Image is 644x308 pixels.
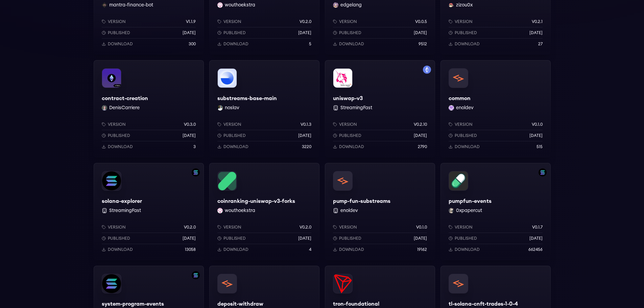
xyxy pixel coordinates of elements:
a: substreams-base-mainsubstreams-base-mainnoslav noslavVersionv0.1.3Published[DATE]Download3220 [209,60,319,158]
p: 3220 [302,144,311,149]
p: v0.1.7 [532,224,543,230]
button: 0xpapercut [456,207,482,214]
p: v0.2.0 [300,19,311,24]
p: 2790 [418,144,427,149]
p: [DATE] [414,133,427,138]
p: 9512 [419,41,427,47]
p: v0.1.0 [416,224,427,230]
p: Published [223,133,246,138]
p: v0.2.10 [414,122,427,127]
button: wouthoekstra [225,207,255,214]
p: Version [223,19,241,24]
p: Version [108,19,126,24]
p: [DATE] [298,133,311,138]
p: Version [455,224,473,230]
p: 19162 [417,247,427,252]
p: 27 [538,41,543,47]
a: Filter by mainnet networkuniswap-v3uniswap-v3 StreamingFastVersionv0.2.10Published[DATE]Download2790 [325,60,435,158]
p: [DATE] [183,133,196,138]
img: Filter by solana network [539,168,547,176]
a: coinranking-uniswap-v3-forkscoinranking-uniswap-v3-forkswouthoekstra wouthoekstraVersionv0.2.0Pub... [209,163,319,260]
p: 13058 [185,247,196,252]
a: Filter by solana networksolana-explorersolana-explorer StreamingFastVersionv0.2.0Published[DATE]D... [94,163,204,260]
img: Filter by mainnet network [423,66,431,74]
p: Published [108,236,130,241]
p: Download [455,41,480,47]
p: Published [223,236,246,241]
button: enoldev [340,207,358,214]
p: Download [223,144,248,149]
p: [DATE] [414,236,427,241]
p: Download [223,41,248,47]
p: Version [339,224,357,230]
p: Published [339,236,361,241]
p: Download [108,41,133,47]
button: enoldev [456,104,474,111]
p: Published [455,236,477,241]
p: Download [223,247,248,252]
p: Download [339,41,364,47]
p: v0.1.3 [301,122,311,127]
p: Published [339,30,361,35]
p: Version [108,224,126,230]
p: v0.0.5 [415,19,427,24]
p: Download [455,247,480,252]
button: edgelang [340,2,362,8]
p: Published [108,133,130,138]
p: Version [339,19,357,24]
p: v1.1.9 [186,19,196,24]
p: [DATE] [183,236,196,241]
p: Version [455,122,473,127]
p: Version [223,224,241,230]
p: [DATE] [298,236,311,241]
p: Published [108,30,130,35]
p: 5 [309,41,311,47]
p: [DATE] [529,133,543,138]
img: Filter by solana network [192,271,200,279]
p: Download [108,144,133,149]
p: Published [339,133,361,138]
p: 4 [309,247,311,252]
p: [DATE] [298,30,311,35]
p: Published [455,30,477,35]
p: Published [223,30,246,35]
p: 662456 [528,247,543,252]
p: [DATE] [183,30,196,35]
a: Filter by solana networkpumpfun-eventspumpfun-events0xpapercut 0xpapercutVersionv0.1.7Published[D... [440,163,551,260]
button: DenisCarriere [109,104,140,111]
p: Published [455,133,477,138]
p: [DATE] [529,236,543,241]
p: [DATE] [529,30,543,35]
p: Version [339,122,357,127]
button: noslav [225,104,239,111]
p: Download [339,247,364,252]
p: Version [455,19,473,24]
img: Filter by solana network [192,168,200,176]
p: v0.3.0 [184,122,196,127]
p: v0.2.0 [300,224,311,230]
p: 515 [536,144,543,149]
button: mantra-finance-bot [109,2,153,8]
p: Download [455,144,480,149]
a: contract-creationcontract-creationDenisCarriere DenisCarriereVersionv0.3.0Published[DATE]Download3 [94,60,204,158]
button: wouthoekstra [225,2,255,8]
p: v0.2.1 [532,19,543,24]
p: 3 [193,144,196,149]
p: Version [223,122,241,127]
a: commoncommonenoldev enoldevVersionv0.1.0Published[DATE]Download515 [440,60,551,158]
p: [DATE] [414,30,427,35]
p: 300 [189,41,196,47]
p: Download [108,247,133,252]
button: StreamingFast [109,207,141,214]
button: zizou0x [456,2,473,8]
p: Version [108,122,126,127]
button: StreamingFast [340,104,372,111]
p: v0.2.0 [184,224,196,230]
a: pump-fun-substreamspump-fun-substreams enoldevVersionv0.1.0Published[DATE]Download19162 [325,163,435,260]
p: v0.1.0 [532,122,543,127]
p: Download [339,144,364,149]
